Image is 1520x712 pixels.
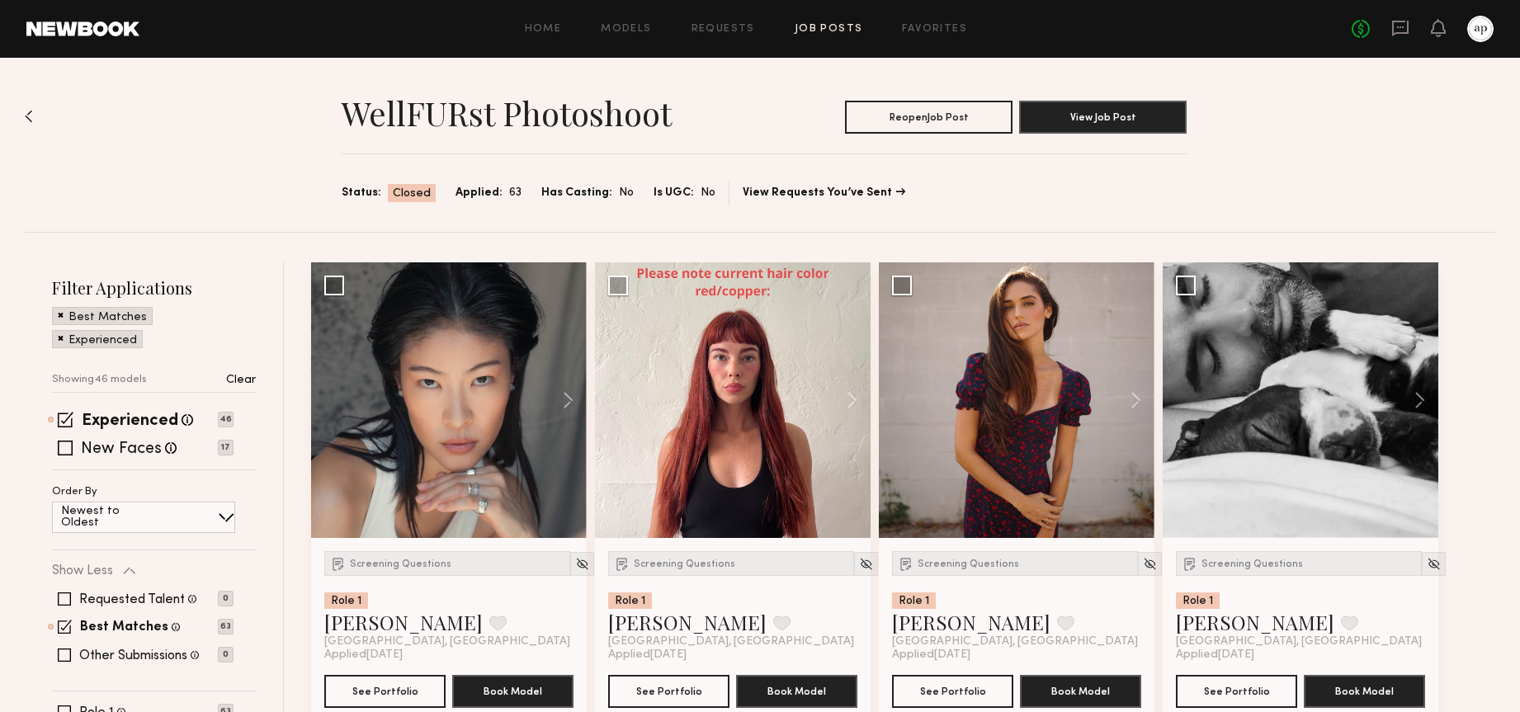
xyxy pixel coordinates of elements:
[1176,609,1334,635] a: [PERSON_NAME]
[608,592,652,609] div: Role 1
[701,184,715,202] span: No
[795,24,863,35] a: Job Posts
[1176,635,1422,648] span: [GEOGRAPHIC_DATA], [GEOGRAPHIC_DATA]
[601,24,651,35] a: Models
[324,675,446,708] button: See Portfolio
[218,591,234,606] p: 0
[892,635,1138,648] span: [GEOGRAPHIC_DATA], [GEOGRAPHIC_DATA]
[393,186,431,202] span: Closed
[1020,675,1141,708] button: Book Model
[68,312,147,323] p: Best Matches
[342,184,381,202] span: Status:
[614,555,630,572] img: Submission Icon
[892,648,1141,662] div: Applied [DATE]
[79,593,185,606] label: Requested Talent
[218,412,234,427] p: 46
[1176,675,1297,708] button: See Portfolio
[25,110,33,123] img: Back to previous page
[350,559,451,569] span: Screening Questions
[898,555,914,572] img: Submission Icon
[1182,555,1198,572] img: Submission Icon
[509,184,522,202] span: 63
[619,184,634,202] span: No
[859,557,873,571] img: Unhide Model
[918,559,1019,569] span: Screening Questions
[81,441,162,458] label: New Faces
[330,555,347,572] img: Submission Icon
[452,675,574,708] button: Book Model
[324,635,570,648] span: [GEOGRAPHIC_DATA], [GEOGRAPHIC_DATA]
[892,609,1050,635] a: [PERSON_NAME]
[52,276,256,299] h2: Filter Applications
[1304,683,1425,697] a: Book Model
[736,675,857,708] button: Book Model
[608,648,857,662] div: Applied [DATE]
[608,635,854,648] span: [GEOGRAPHIC_DATA], [GEOGRAPHIC_DATA]
[342,92,672,134] h1: WellFURst Photoshoot
[892,592,936,609] div: Role 1
[575,557,589,571] img: Unhide Model
[525,24,562,35] a: Home
[218,647,234,662] p: 0
[52,564,113,578] p: Show Less
[82,413,178,430] label: Experienced
[1020,683,1141,697] a: Book Model
[1304,675,1425,708] button: Book Model
[1201,559,1303,569] span: Screening Questions
[68,335,137,347] p: Experienced
[1176,592,1220,609] div: Role 1
[902,24,967,35] a: Favorites
[692,24,755,35] a: Requests
[608,675,729,708] button: See Portfolio
[634,559,735,569] span: Screening Questions
[52,375,147,385] p: Showing 46 models
[845,101,1013,134] button: ReopenJob Post
[324,609,483,635] a: [PERSON_NAME]
[324,592,368,609] div: Role 1
[52,487,97,497] p: Order By
[79,649,187,662] label: Other Submissions
[541,184,612,202] span: Has Casting:
[1143,557,1157,571] img: Unhide Model
[1176,648,1425,662] div: Applied [DATE]
[80,621,168,634] label: Best Matches
[218,619,234,634] p: 63
[736,683,857,697] a: Book Model
[743,187,905,199] a: View Requests You’ve Sent
[452,683,574,697] a: Book Model
[892,675,1013,708] button: See Portfolio
[61,506,159,529] p: Newest to Oldest
[324,648,574,662] div: Applied [DATE]
[654,184,694,202] span: Is UGC:
[1427,557,1441,571] img: Unhide Model
[608,609,767,635] a: [PERSON_NAME]
[1019,101,1187,134] button: View Job Post
[218,440,234,455] p: 17
[456,184,503,202] span: Applied:
[226,375,256,386] p: Clear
